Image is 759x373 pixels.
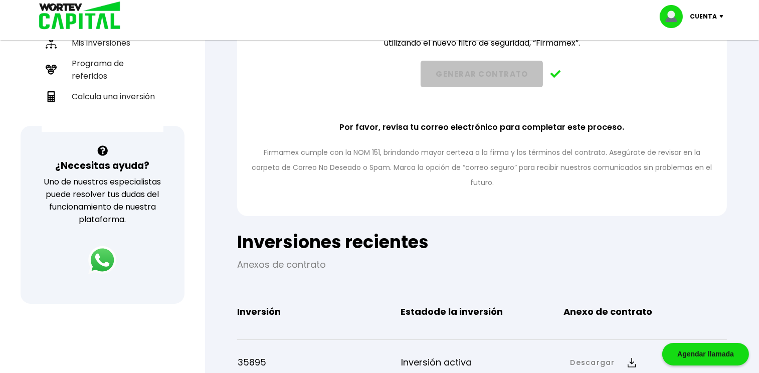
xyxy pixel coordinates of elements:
[42,53,163,86] a: Programa de referidos
[434,305,503,318] b: de la inversión
[628,358,636,367] img: descarga
[250,145,714,190] p: Firmamex cumple con la NOM 151, brindando mayor certeza a la firma y los términos del contrato. A...
[717,15,730,18] img: icon-down
[237,304,281,319] b: Inversión
[401,355,564,370] p: Inversión activa
[421,61,543,87] button: GENERAR CONTRATO
[571,357,615,368] a: Descargar
[46,64,57,75] img: recomiendanos-icon.9b8e9327.svg
[237,232,727,252] h2: Inversiones recientes
[34,175,171,226] p: Uno de nuestros especialistas puede resolver tus dudas del funcionamiento de nuestra plataforma.
[339,120,624,135] p: Por favor, revisa tu correo electrónico para completar este proceso.
[42,33,163,53] a: Mis inversiones
[42,86,163,107] a: Calcula una inversión
[690,9,717,24] p: Cuenta
[401,304,503,319] b: Estado
[46,38,57,49] img: inversiones-icon.6695dc30.svg
[550,70,561,78] img: tdwAAAAASUVORK5CYII=
[238,355,401,370] p: 35895
[237,258,326,271] a: Anexos de contrato
[55,158,149,173] h3: ¿Necesitas ayuda?
[46,91,57,102] img: calculadora-icon.17d418c4.svg
[563,304,652,319] b: Anexo de contrato
[662,343,749,365] div: Agendar llamada
[660,5,690,28] img: profile-image
[88,246,116,274] img: logos_whatsapp-icon.242b2217.svg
